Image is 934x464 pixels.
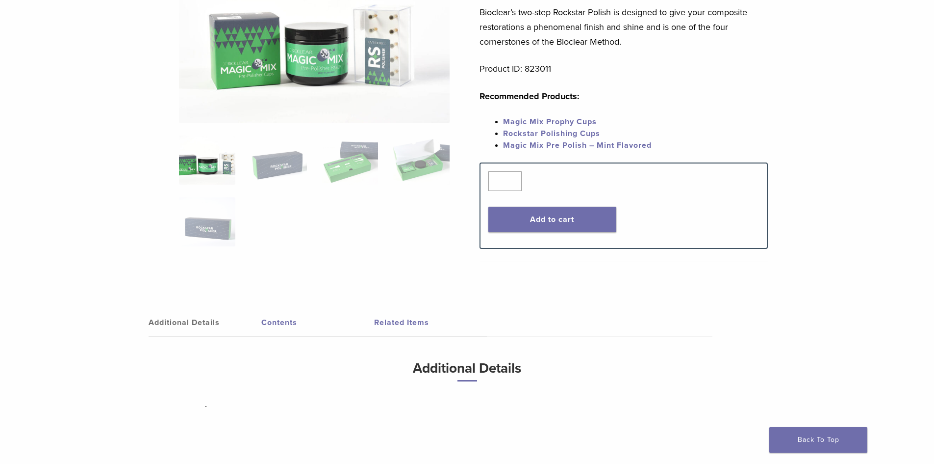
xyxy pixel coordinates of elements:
a: Magic Mix Prophy Cups [503,117,597,127]
a: Rockstar Polishing Cups [503,129,600,138]
strong: Recommended Products: [480,91,580,102]
p: Bioclear’s two-step Rockstar Polish is designed to give your composite restorations a phenomenal ... [480,5,768,49]
img: Rockstar (RS) Polishing Kit - Image 4 [393,136,449,185]
img: DSC_6582-copy-324x324.jpg [179,136,235,185]
a: Magic Mix Pre Polish – Mint Flavored [503,140,652,150]
p: Product ID: 823011 [480,61,768,76]
h3: Additional Details [205,356,730,389]
p: . [205,397,730,411]
img: Rockstar (RS) Polishing Kit - Image 3 [322,136,378,185]
a: Contents [261,309,374,336]
a: Back To Top [769,427,867,453]
a: Related Items [374,309,487,336]
img: Rockstar (RS) Polishing Kit - Image 5 [179,197,235,246]
img: Rockstar (RS) Polishing Kit - Image 2 [250,136,306,185]
button: Add to cart [488,207,616,232]
a: Additional Details [149,309,261,336]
